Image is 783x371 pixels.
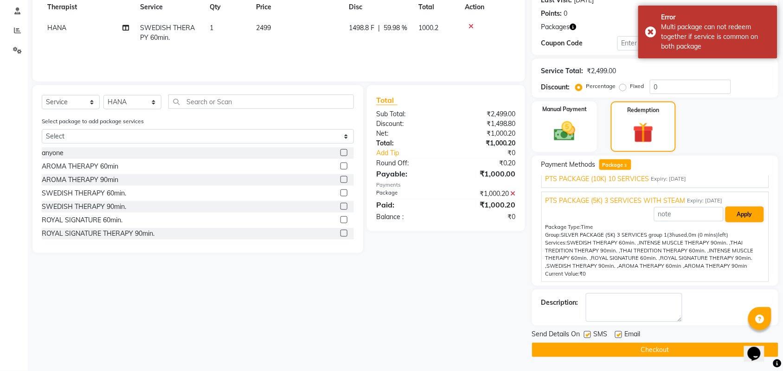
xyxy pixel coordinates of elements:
span: Services: [546,239,567,246]
span: 1498.8 F [349,23,374,33]
div: ₹1,000.00 [446,168,523,179]
a: Add Tip [369,148,459,158]
div: Payments [376,181,516,189]
div: Description: [541,298,578,308]
span: ROYAL SIGNATURE 60min. , [591,255,661,261]
span: | [378,23,380,33]
div: Round Off: [369,158,446,168]
div: Balance : [369,212,446,222]
iframe: chat widget [744,334,774,362]
div: Coupon Code [541,38,617,48]
span: Packages [541,22,570,32]
input: Search or Scan [168,94,354,109]
div: Package [369,189,446,199]
span: 0m (0 mins) [689,232,719,238]
input: note [654,207,724,221]
div: Error [661,13,770,22]
div: ₹1,000.20 [446,129,523,138]
div: Multi package can not redeem together if service is common on both package [661,22,770,51]
div: AROMA THERAPY 90min [42,175,118,185]
span: PTS PACKAGE (5K) 3 SERVICES WITH STEAM [546,196,686,206]
span: AROMA THERAPY 90min [685,263,748,269]
div: AROMA THERAPY 60min [42,162,118,171]
div: anyone [42,148,64,158]
label: Select package to add package services [42,117,144,126]
span: Total [376,95,398,105]
span: used, left) [561,232,729,238]
div: ₹0 [446,212,523,222]
span: Time [581,224,593,230]
div: ₹0.20 [446,158,523,168]
label: Redemption [628,106,660,114]
label: Manual Payment [542,105,587,113]
div: ₹2,499.00 [587,66,616,76]
span: SWEDISH THERAPY 60min. [140,24,195,42]
span: Expiry: [DATE] [687,197,723,205]
div: ROYAL SIGNATURE 60min. [42,215,122,225]
div: ROYAL SIGNATURE THERAPY 90min. [42,229,154,239]
div: ₹1,000.20 [446,189,523,199]
div: Discount: [369,119,446,129]
span: Send Details On [532,329,580,341]
span: INTENSE MUSCLE THERAPY 90min. , [639,239,731,246]
div: Discount: [541,82,570,92]
img: _gift.svg [627,120,660,145]
div: Service Total: [541,66,584,76]
span: (3h [667,232,676,238]
span: THAI TREDITION THERAPY 60min. , [620,247,709,254]
span: Expiry: [DATE] [651,175,687,183]
button: Apply [725,207,764,222]
span: Current Value: [546,270,580,277]
span: 2499 [256,24,271,32]
span: Package Type: [546,224,581,230]
label: Fixed [630,82,644,90]
div: ₹1,000.20 [446,199,523,210]
span: 59.98 % [384,23,407,33]
div: Sub Total: [369,109,446,119]
span: SWEDISH THERAPY 90min. , [547,263,619,269]
div: Points: [541,9,562,19]
span: SMS [594,329,608,341]
div: ₹2,499.00 [446,109,523,119]
button: Checkout [532,343,778,357]
span: SWEDISH THERAPY 60min. , [567,239,639,246]
div: ₹0 [459,148,523,158]
img: _cash.svg [547,119,582,144]
span: HANA [47,24,66,32]
span: Email [625,329,641,341]
span: 3 [623,163,628,169]
div: Net: [369,129,446,138]
div: SWEDISH THERAPY 90min. [42,202,126,212]
label: Percentage [586,82,616,90]
span: 1000.2 [418,24,438,32]
span: AROMA THERAPY 60min , [619,263,685,269]
div: Paid: [369,199,446,210]
span: Group: [546,232,561,238]
input: Enter Offer / Coupon Code [617,36,731,50]
div: SWEDISH THERAPY 60min. [42,189,126,198]
span: Payment Methods [541,160,596,170]
span: SILVER PACKAGE (5K) 3 SERVICES group 1 [561,232,667,238]
div: Total: [369,138,446,148]
span: PTS PACKAGE (10K) 10 SERVICES [546,174,649,184]
span: 1 [210,24,213,32]
div: 0 [564,9,568,19]
div: Payable: [369,168,446,179]
div: ₹1,000.20 [446,138,523,148]
span: Package [599,159,631,170]
span: ₹0 [580,270,586,277]
div: ₹1,498.80 [446,119,523,129]
span: THAI TREDITION THERAPY 90min. , [546,239,743,254]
